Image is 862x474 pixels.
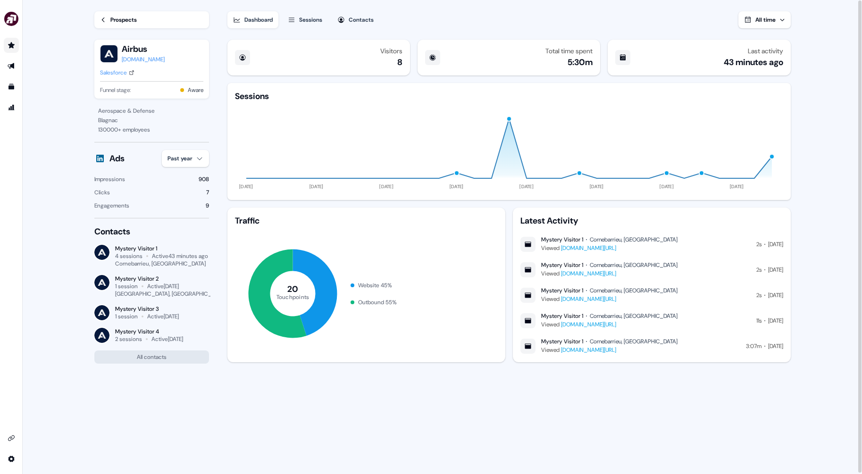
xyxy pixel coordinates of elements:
[449,183,463,190] tspan: [DATE]
[110,15,137,25] div: Prospects
[206,201,209,210] div: 9
[199,175,209,184] div: 908
[227,11,278,28] button: Dashboard
[122,55,165,64] a: [DOMAIN_NAME]
[309,183,323,190] tspan: [DATE]
[152,252,208,260] div: Active 43 minutes ago
[358,281,392,290] div: Website 45 %
[541,243,678,253] div: Viewed
[380,47,402,55] div: Visitors
[738,11,791,28] button: All time
[729,183,744,190] tspan: [DATE]
[756,265,762,274] div: 2s
[724,57,783,68] div: 43 minutes ago
[568,57,593,68] div: 5:30m
[115,313,138,320] div: 1 session
[115,283,138,290] div: 1 session
[235,91,269,102] div: Sessions
[768,316,783,325] div: [DATE]
[299,15,322,25] div: Sessions
[541,312,583,320] div: Mystery Visitor 1
[590,312,678,320] div: Cornebarrieu, [GEOGRAPHIC_DATA]
[287,283,298,295] tspan: 20
[541,338,583,345] div: Mystery Visitor 1
[98,125,205,134] div: 130000 + employees
[541,261,583,269] div: Mystery Visitor 1
[100,68,134,77] a: Salesforce
[4,79,19,94] a: Go to templates
[520,215,783,226] div: Latest Activity
[748,47,783,55] div: Last activity
[590,338,678,345] div: Cornebarrieu, [GEOGRAPHIC_DATA]
[4,431,19,446] a: Go to integrations
[151,335,183,343] div: Active [DATE]
[162,150,209,167] button: Past year
[244,15,273,25] div: Dashboard
[100,68,127,77] div: Salesforce
[4,451,19,466] a: Go to integrations
[590,287,678,294] div: Cornebarrieu, [GEOGRAPHIC_DATA]
[94,11,209,28] a: Prospects
[545,47,593,55] div: Total time spent
[379,183,393,190] tspan: [DATE]
[282,11,328,28] button: Sessions
[561,270,616,277] a: [DOMAIN_NAME][URL]
[94,201,129,210] div: Engagements
[94,226,209,237] div: Contacts
[4,100,19,115] a: Go to attribution
[94,175,125,184] div: Impressions
[100,85,131,95] span: Funnel stage:
[768,341,783,351] div: [DATE]
[768,265,783,274] div: [DATE]
[94,350,209,364] button: All contacts
[561,244,616,252] a: [DOMAIN_NAME][URL]
[590,236,678,243] div: Cornebarrieu, [GEOGRAPHIC_DATA]
[147,313,179,320] div: Active [DATE]
[746,341,762,351] div: 3:07m
[768,291,783,300] div: [DATE]
[561,295,616,303] a: [DOMAIN_NAME][URL]
[188,85,203,95] button: Aware
[206,188,209,197] div: 7
[541,294,678,304] div: Viewed
[4,58,19,74] a: Go to outbound experience
[109,153,125,164] div: Ads
[115,328,183,335] div: Mystery Visitor 4
[235,215,498,226] div: Traffic
[756,291,762,300] div: 2s
[768,240,783,249] div: [DATE]
[541,287,583,294] div: Mystery Visitor 1
[541,345,678,355] div: Viewed
[358,298,397,307] div: Outbound 55 %
[519,183,534,190] tspan: [DATE]
[115,252,142,260] div: 4 sessions
[98,106,205,116] div: Aerospace & Defense
[589,183,603,190] tspan: [DATE]
[115,290,226,298] div: [GEOGRAPHIC_DATA], [GEOGRAPHIC_DATA]
[98,116,205,125] div: Blagnac
[660,183,674,190] tspan: [DATE]
[147,283,179,290] div: Active [DATE]
[115,275,209,283] div: Mystery Visitor 2
[115,245,208,252] div: Mystery Visitor 1
[349,15,374,25] div: Contacts
[541,320,678,329] div: Viewed
[561,346,616,354] a: [DOMAIN_NAME][URL]
[115,335,142,343] div: 2 sessions
[397,57,402,68] div: 8
[115,305,179,313] div: Mystery Visitor 3
[590,261,678,269] div: Cornebarrieu, [GEOGRAPHIC_DATA]
[541,236,583,243] div: Mystery Visitor 1
[756,316,762,325] div: 11s
[332,11,379,28] button: Contacts
[4,38,19,53] a: Go to prospects
[756,240,762,249] div: 2s
[122,43,165,55] button: Airbus
[239,183,253,190] tspan: [DATE]
[115,260,206,267] div: Cornebarrieu, [GEOGRAPHIC_DATA]
[541,269,678,278] div: Viewed
[561,321,616,328] a: [DOMAIN_NAME][URL]
[755,16,776,24] span: All time
[276,293,309,300] tspan: Touchpoints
